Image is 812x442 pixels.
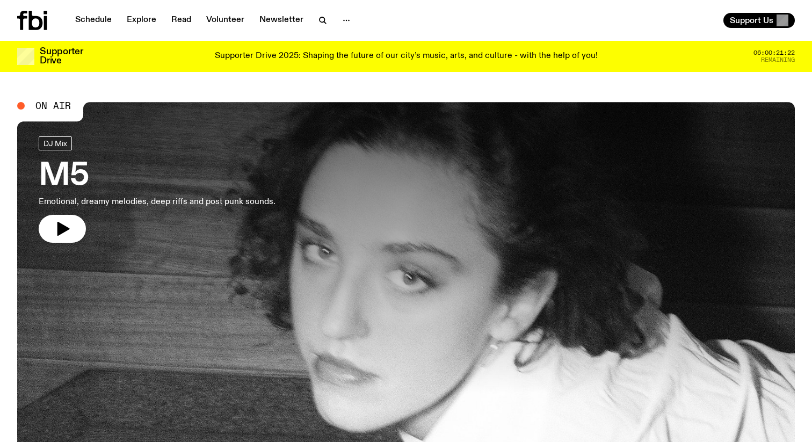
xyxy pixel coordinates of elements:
[39,136,275,243] a: M5Emotional, dreamy melodies, deep riffs and post punk sounds.
[200,13,251,28] a: Volunteer
[69,13,118,28] a: Schedule
[753,50,795,56] span: 06:00:21:22
[39,195,275,208] p: Emotional, dreamy melodies, deep riffs and post punk sounds.
[253,13,310,28] a: Newsletter
[40,47,83,66] h3: Supporter Drive
[39,161,275,191] h3: M5
[35,101,71,111] span: On Air
[730,16,773,25] span: Support Us
[723,13,795,28] button: Support Us
[44,139,67,147] span: DJ Mix
[165,13,198,28] a: Read
[215,52,598,61] p: Supporter Drive 2025: Shaping the future of our city’s music, arts, and culture - with the help o...
[39,136,72,150] a: DJ Mix
[120,13,163,28] a: Explore
[761,57,795,63] span: Remaining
